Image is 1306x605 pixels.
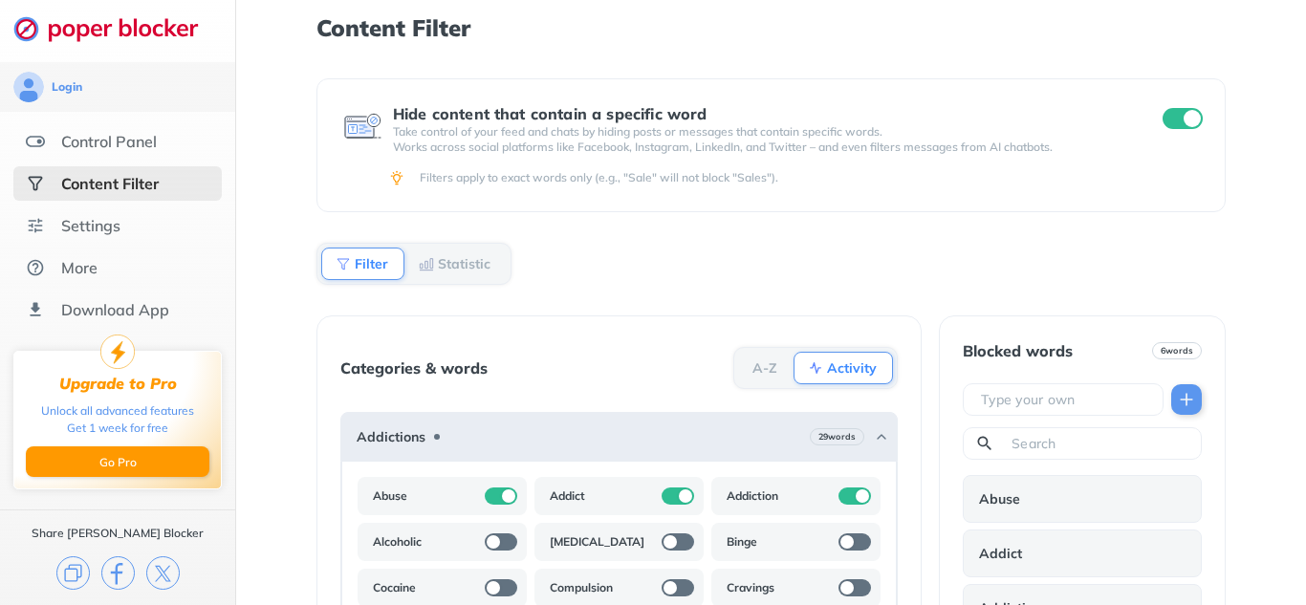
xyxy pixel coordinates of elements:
div: Upgrade to Pro [59,375,177,393]
div: Filters apply to exact words only (e.g., "Sale" will not block "Sales"). [420,170,1199,185]
p: Take control of your feed and chats by hiding posts or messages that contain specific words. [393,124,1128,140]
b: Abuse [979,491,1020,507]
img: about.svg [26,258,45,277]
img: settings.svg [26,216,45,235]
b: Compulsion [550,580,613,595]
img: copy.svg [56,556,90,590]
input: Type your own [979,390,1155,409]
b: Cravings [727,580,774,595]
div: Hide content that contain a specific word [393,105,1128,122]
b: Filter [355,258,388,270]
b: 6 words [1161,344,1193,357]
img: features.svg [26,132,45,151]
img: Activity [808,360,823,376]
img: avatar.svg [13,72,44,102]
div: Categories & words [340,359,488,377]
img: upgrade-to-pro.svg [100,335,135,369]
b: A-Z [752,362,777,374]
p: Works across social platforms like Facebook, Instagram, LinkedIn, and Twitter – and even filters ... [393,140,1128,155]
h1: Content Filter [316,15,1226,40]
img: x.svg [146,556,180,590]
div: Unlock all advanced features [41,402,194,420]
div: Login [52,79,82,95]
b: Binge [727,534,757,550]
b: Addict [550,488,585,504]
div: Download App [61,300,169,319]
input: Search [1010,434,1193,453]
img: social-selected.svg [26,174,45,193]
div: Content Filter [61,174,159,193]
b: Cocaine [373,580,416,595]
b: Alcoholic [373,534,422,550]
b: [MEDICAL_DATA] [550,534,644,550]
img: Statistic [419,256,434,271]
div: Control Panel [61,132,157,151]
b: Addictions [357,429,425,444]
img: logo-webpage.svg [13,15,219,42]
img: download-app.svg [26,300,45,319]
div: Share [PERSON_NAME] Blocker [32,526,204,541]
button: Go Pro [26,446,209,477]
b: Activity [827,362,877,374]
div: More [61,258,98,277]
div: Get 1 week for free [67,420,168,437]
div: Settings [61,216,120,235]
b: Addiction [727,488,778,504]
b: Statistic [438,258,490,270]
b: Abuse [373,488,407,504]
b: Addict [979,546,1022,561]
b: 29 words [818,430,856,443]
img: Filter [336,256,351,271]
img: facebook.svg [101,556,135,590]
div: Blocked words [963,342,1073,359]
